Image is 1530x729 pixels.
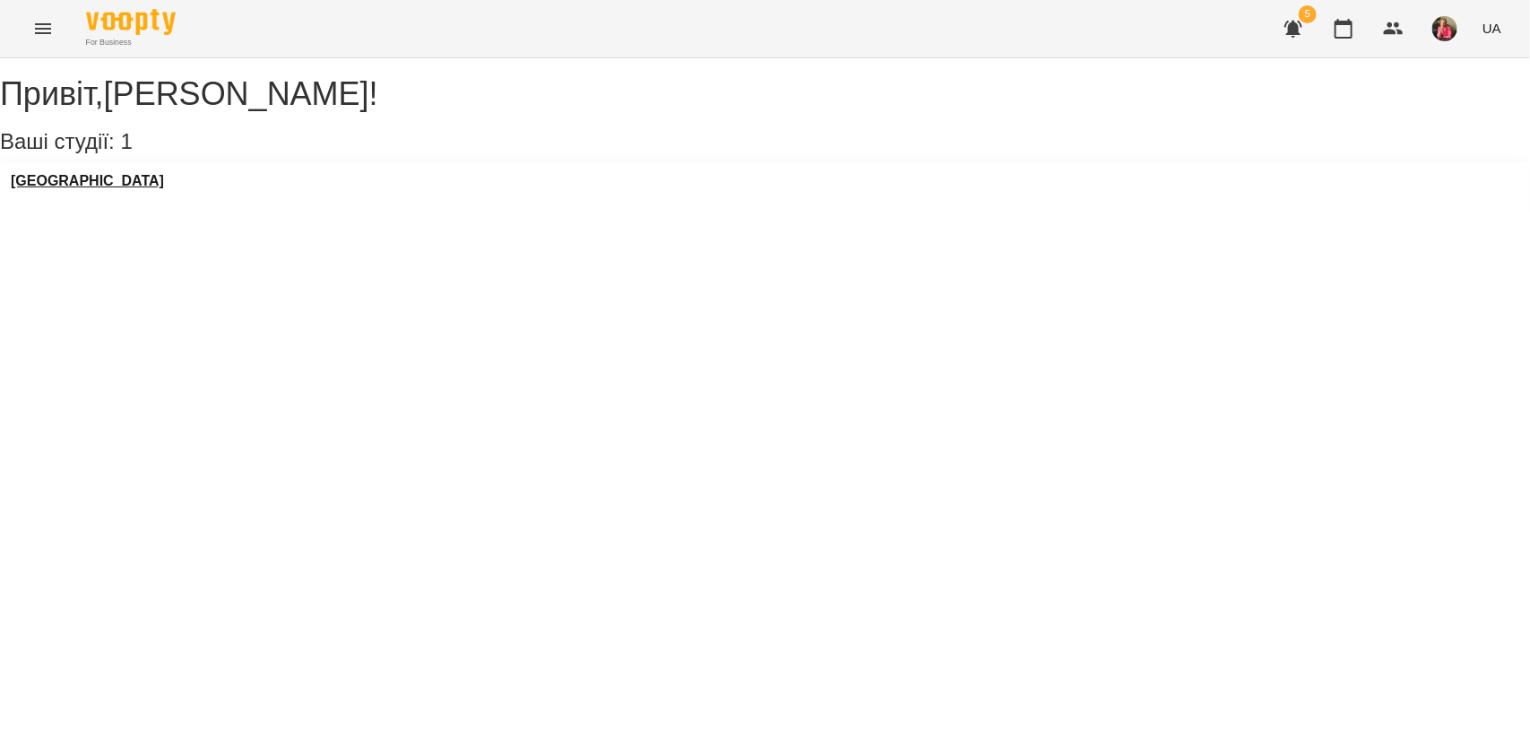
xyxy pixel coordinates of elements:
span: 5 [1299,5,1317,23]
a: [GEOGRAPHIC_DATA] [11,173,164,189]
button: Menu [22,7,65,50]
span: For Business [86,37,176,48]
button: UA [1475,12,1508,45]
img: c8ec532f7c743ac4a7ca2a244336a431.jpg [1432,16,1457,41]
img: Voopty Logo [86,9,176,35]
span: UA [1482,19,1501,38]
span: 1 [120,129,132,153]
